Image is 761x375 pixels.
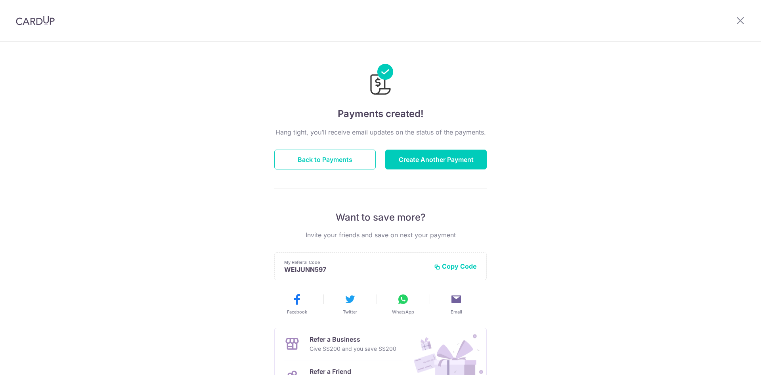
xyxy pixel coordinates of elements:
[273,293,320,315] button: Facebook
[433,293,480,315] button: Email
[274,150,376,169] button: Back to Payments
[274,230,487,240] p: Invite your friends and save on next your payment
[310,335,396,344] p: Refer a Business
[380,293,426,315] button: WhatsApp
[16,16,55,25] img: CardUp
[434,262,477,270] button: Copy Code
[284,265,428,273] p: WEIJUNN597
[343,309,357,315] span: Twitter
[274,211,487,224] p: Want to save more?
[392,309,414,315] span: WhatsApp
[284,259,428,265] p: My Referral Code
[274,127,487,137] p: Hang tight, you’ll receive email updates on the status of the payments.
[451,309,462,315] span: Email
[327,293,373,315] button: Twitter
[274,107,487,121] h4: Payments created!
[287,309,307,315] span: Facebook
[385,150,487,169] button: Create Another Payment
[310,344,396,354] p: Give S$200 and you save S$200
[368,64,393,97] img: Payments
[710,351,753,371] iframe: Opens a widget where you can find more information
